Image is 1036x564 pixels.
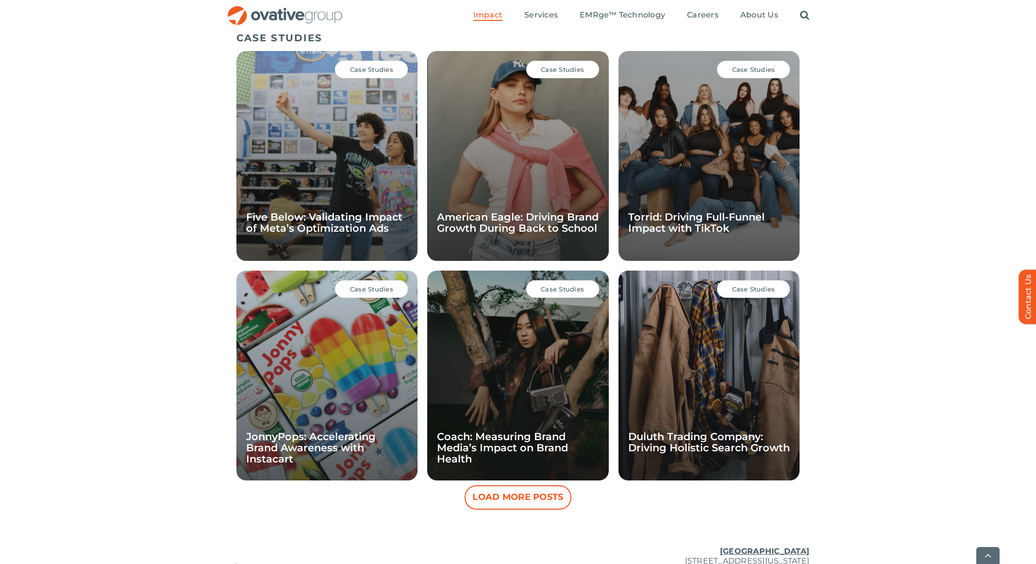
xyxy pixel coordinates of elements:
[628,430,790,454] a: Duluth Trading Company: Driving Holistic Search Growth
[740,10,778,20] span: About Us
[628,211,765,234] a: Torrid: Driving Full-Funnel Impact with TikTok
[740,10,778,21] a: About Us
[687,10,719,21] a: Careers
[800,10,809,21] a: Search
[473,10,502,20] span: Impact
[473,10,502,21] a: Impact
[227,5,343,14] a: OG_Full_horizontal_RGB
[580,10,665,20] span: EMRge™ Technology
[437,430,568,465] a: Coach: Measuring Brand Media’s Impact on Brand Health
[524,10,558,20] span: Services
[437,211,599,234] a: American Eagle: Driving Brand Growth During Back to School
[246,430,376,465] a: JonnyPops: Accelerating Brand Awareness with Instacart
[720,547,809,556] u: [GEOGRAPHIC_DATA]
[524,10,558,21] a: Services
[236,32,800,44] h5: CASE STUDIES
[687,10,719,20] span: Careers
[465,485,571,510] button: Load More Posts
[246,211,402,234] a: Five Below: Validating Impact of Meta’s Optimization Ads
[580,10,665,21] a: EMRge™ Technology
